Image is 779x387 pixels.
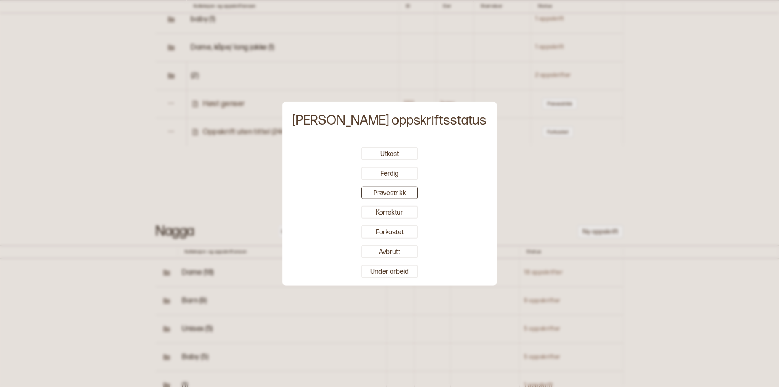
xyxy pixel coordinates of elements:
button: Under arbeid [361,265,418,278]
div: [PERSON_NAME] oppskriftsstatus [292,112,487,130]
button: Avbrutt [361,245,418,258]
button: Ferdig [361,167,418,180]
button: Utkast [361,147,418,160]
button: Prøvestrikk [361,186,418,199]
button: Forkastet [361,225,418,238]
button: Korrektur [361,205,418,218]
